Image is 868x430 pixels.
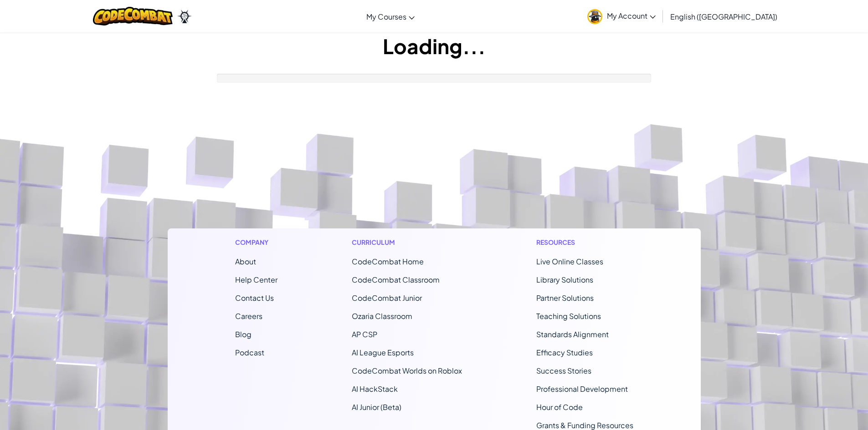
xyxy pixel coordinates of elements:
[536,348,593,357] a: Efficacy Studies
[352,238,462,247] h1: Curriculum
[352,293,422,303] a: CodeCombat Junior
[536,420,633,430] a: Grants & Funding Resources
[666,4,782,29] a: English ([GEOGRAPHIC_DATA])
[536,402,583,412] a: Hour of Code
[177,10,192,23] img: Ozaria
[352,275,440,284] a: CodeCombat Classroom
[536,384,628,394] a: Professional Development
[366,12,406,21] span: My Courses
[536,257,603,266] a: Live Online Classes
[352,257,424,266] span: CodeCombat Home
[93,7,173,25] img: CodeCombat logo
[362,4,419,29] a: My Courses
[352,348,414,357] a: AI League Esports
[587,9,602,24] img: avatar
[352,402,401,412] a: AI Junior (Beta)
[536,366,591,375] a: Success Stories
[607,11,656,20] span: My Account
[583,2,660,30] a: My Account
[352,311,412,321] a: Ozaria Classroom
[352,366,462,375] a: CodeCombat Worlds on Roblox
[536,329,609,339] a: Standards Alignment
[352,329,377,339] a: AP CSP
[670,12,777,21] span: English ([GEOGRAPHIC_DATA])
[235,348,264,357] a: Podcast
[235,329,252,339] a: Blog
[536,311,601,321] a: Teaching Solutions
[352,384,398,394] a: AI HackStack
[235,238,277,247] h1: Company
[536,293,594,303] a: Partner Solutions
[235,293,274,303] span: Contact Us
[235,275,277,284] a: Help Center
[235,311,262,321] a: Careers
[235,257,256,266] a: About
[536,238,633,247] h1: Resources
[536,275,593,284] a: Library Solutions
